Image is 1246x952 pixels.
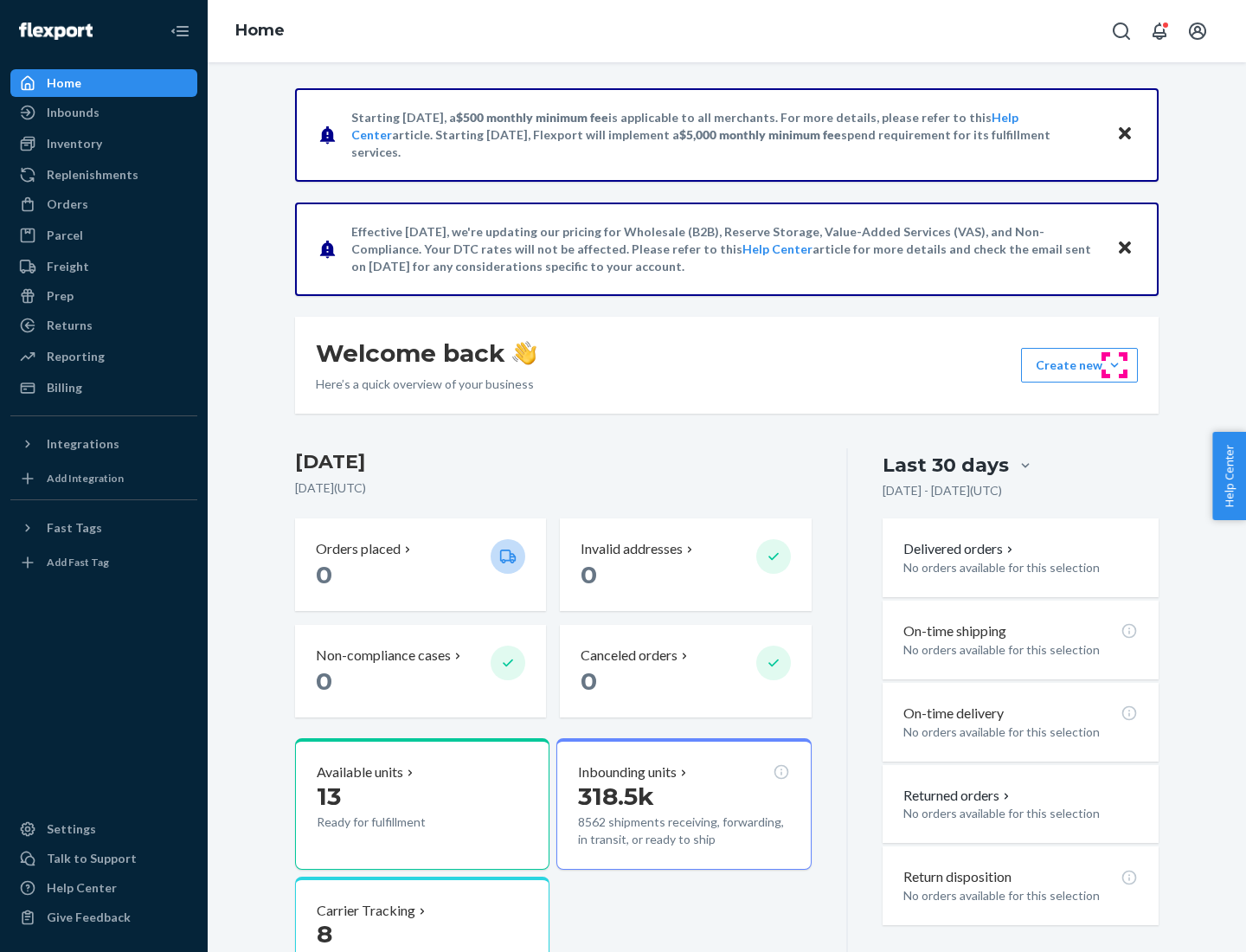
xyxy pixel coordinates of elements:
[10,815,197,843] a: Settings
[581,539,683,559] p: Invalid addresses
[1114,236,1136,261] button: Close
[47,166,138,183] div: Replenishments
[47,879,117,897] div: Help Center
[317,919,332,949] span: 8
[10,69,197,97] a: Home
[903,621,1006,641] p: On-time shipping
[47,348,105,365] div: Reporting
[47,135,102,152] div: Inventory
[903,539,1017,559] button: Delivered orders
[47,317,93,334] div: Returns
[316,539,401,559] p: Orders placed
[10,465,197,492] a: Add Integration
[316,376,536,393] p: Here’s a quick overview of your business
[10,845,197,872] a: Talk to Support
[317,901,415,921] p: Carrier Tracking
[903,641,1138,659] p: No orders available for this selection
[578,782,654,811] span: 318.5k
[10,904,197,931] button: Give Feedback
[10,190,197,218] a: Orders
[222,6,299,56] ol: breadcrumbs
[903,704,1004,724] p: On-time delivery
[578,762,677,782] p: Inbounding units
[47,196,88,213] div: Orders
[47,227,83,244] div: Parcel
[742,241,812,256] a: Help Center
[295,625,546,717] button: Non-compliance cases 0
[1180,14,1215,48] button: Open account menu
[10,253,197,280] a: Freight
[295,738,549,870] button: Available units13Ready for fulfillment
[10,99,197,126] a: Inbounds
[19,23,93,40] img: Flexport logo
[47,820,96,838] div: Settings
[47,471,124,486] div: Add Integration
[581,560,597,589] span: 0
[47,74,81,92] div: Home
[10,130,197,158] a: Inventory
[10,282,197,310] a: Prep
[235,21,285,40] a: Home
[556,738,811,870] button: Inbounding units318.5k8562 shipments receiving, forwarding, in transit, or ready to ship
[1021,348,1138,383] button: Create new
[1212,432,1246,520] button: Help Center
[316,646,451,666] p: Non-compliance cases
[581,646,678,666] p: Canceled orders
[317,782,341,811] span: 13
[317,762,403,782] p: Available units
[163,14,197,48] button: Close Navigation
[883,452,1009,479] div: Last 30 days
[316,560,332,589] span: 0
[903,559,1138,576] p: No orders available for this selection
[47,555,109,569] div: Add Fast Tag
[1142,14,1177,48] button: Open notifications
[316,666,332,696] span: 0
[903,887,1138,904] p: No orders available for this selection
[581,666,597,696] span: 0
[10,343,197,370] a: Reporting
[47,435,119,453] div: Integrations
[10,222,197,249] a: Parcel
[10,514,197,542] button: Fast Tags
[578,814,789,848] p: 8562 shipments receiving, forwarding, in transit, or ready to ship
[560,625,811,717] button: Canceled orders 0
[295,518,546,611] button: Orders placed 0
[10,161,197,189] a: Replenishments
[47,287,74,305] div: Prep
[679,127,841,142] span: $5,000 monthly minimum fee
[512,341,536,365] img: hand-wave emoji
[10,374,197,402] a: Billing
[295,448,812,476] h3: [DATE]
[1114,122,1136,147] button: Close
[883,482,1002,499] p: [DATE] - [DATE] ( UTC )
[10,549,197,576] a: Add Fast Tag
[47,379,82,396] div: Billing
[903,867,1012,887] p: Return disposition
[903,724,1138,741] p: No orders available for this selection
[1104,14,1139,48] button: Open Search Box
[560,518,811,611] button: Invalid addresses 0
[47,519,102,537] div: Fast Tags
[47,850,137,867] div: Talk to Support
[903,786,1013,806] button: Returned orders
[903,805,1138,822] p: No orders available for this selection
[47,258,89,275] div: Freight
[10,430,197,458] button: Integrations
[295,479,812,497] p: [DATE] ( UTC )
[317,814,477,831] p: Ready for fulfillment
[351,223,1100,275] p: Effective [DATE], we're updating our pricing for Wholesale (B2B), Reserve Storage, Value-Added Se...
[47,104,100,121] div: Inbounds
[10,874,197,902] a: Help Center
[10,312,197,339] a: Returns
[316,338,536,369] h1: Welcome back
[351,109,1100,161] p: Starting [DATE], a is applicable to all merchants. For more details, please refer to this article...
[47,909,131,926] div: Give Feedback
[456,110,608,125] span: $500 monthly minimum fee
